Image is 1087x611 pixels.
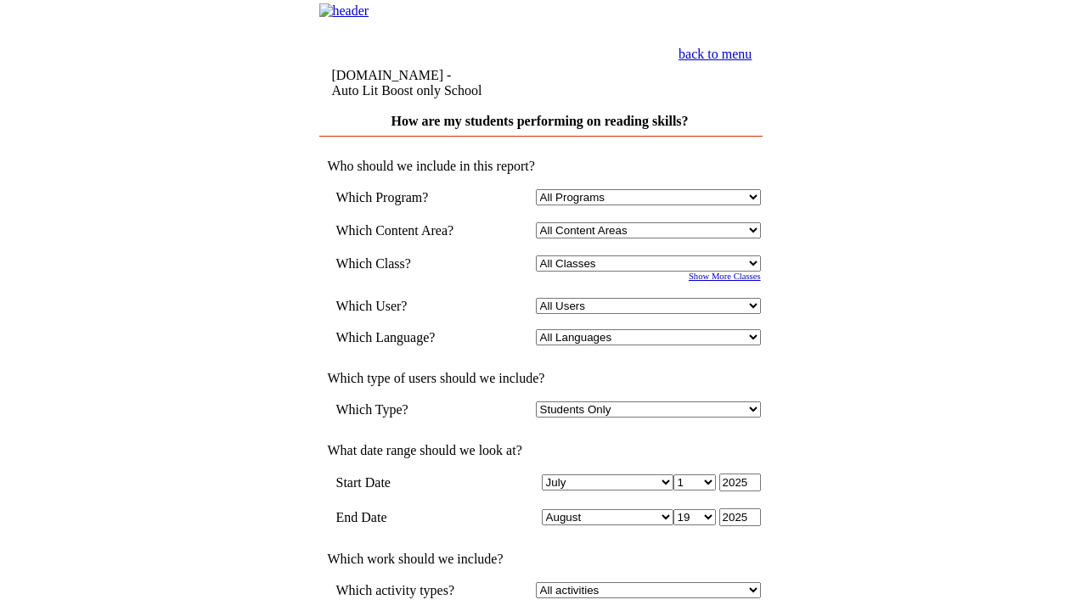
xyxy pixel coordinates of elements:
[336,401,479,418] td: Which Type?
[689,272,761,281] a: Show More Classes
[336,582,479,598] td: Which activity types?
[336,474,479,491] td: Start Date
[391,114,689,128] a: How are my students performing on reading skills?
[336,508,479,526] td: End Date
[336,329,479,345] td: Which Language?
[336,223,454,238] nobr: Which Content Area?
[319,443,761,458] td: What date range should we look at?
[336,189,479,205] td: Which Program?
[319,371,761,386] td: Which type of users should we include?
[336,255,479,272] td: Which Class?
[332,83,482,98] nobr: Auto Lit Boost only School
[332,68,591,98] td: [DOMAIN_NAME] -
[319,552,761,567] td: Which work should we include?
[679,47,752,61] a: back to menu
[319,159,761,174] td: Who should we include in this report?
[336,298,479,314] td: Which User?
[319,3,369,19] img: header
